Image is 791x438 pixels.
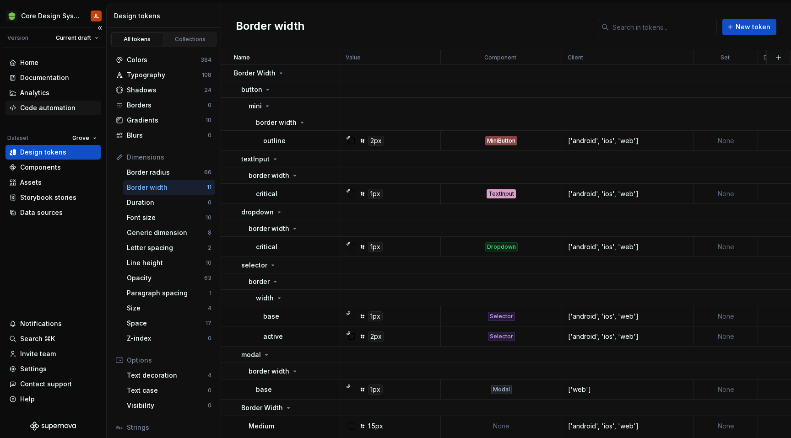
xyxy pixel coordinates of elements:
[441,416,562,436] td: None
[5,85,101,100] a: Analytics
[127,423,211,432] div: Strings
[256,189,277,198] p: critical
[206,117,211,124] div: 10
[127,213,206,222] div: Font size
[56,34,91,42] span: Current draft
[234,69,276,78] p: Border Width
[208,199,211,206] div: 0
[20,73,69,82] div: Documentation
[20,349,56,358] div: Invite team
[20,88,49,97] div: Analytics
[127,131,208,140] div: Blurs
[202,71,211,79] div: 108
[20,58,38,67] div: Home
[484,54,516,61] p: Component
[127,85,204,95] div: Shadows
[200,56,211,64] div: 384
[93,21,106,34] button: Collapse sidebar
[5,377,101,391] button: Contact support
[112,113,215,128] a: Gradients10
[204,274,211,282] div: 63
[563,189,693,198] div: ['android', 'ios', 'web']
[20,148,66,157] div: Design tokens
[204,86,211,94] div: 24
[127,70,202,80] div: Typography
[263,136,286,145] p: outline
[123,165,215,180] a: Border radius66
[127,319,206,328] div: Space
[563,422,693,431] div: ['android', 'ios', 'web']
[208,372,211,379] div: 4
[20,364,47,374] div: Settings
[249,422,274,431] p: Medium
[5,190,101,205] a: Storybook stories
[127,228,208,237] div: Generic dimension
[207,184,211,191] div: 11
[722,19,776,35] button: New token
[127,334,208,343] div: Z-index
[20,379,72,389] div: Contact support
[241,350,261,359] p: modal
[20,103,76,112] div: Code automation
[114,36,160,43] div: All tokens
[127,288,209,298] div: Paragraph spacing
[249,171,289,180] p: border width
[208,132,211,139] div: 0
[208,402,211,409] div: 0
[694,326,758,347] td: None
[127,304,208,313] div: Size
[20,319,62,328] div: Notifications
[208,335,211,342] div: 0
[123,301,215,315] a: Size4
[7,34,28,42] div: Version
[609,19,717,35] input: Search in tokens...
[249,277,270,286] p: border
[249,367,289,376] p: border width
[127,258,206,267] div: Line height
[123,195,215,210] a: Duration0
[5,55,101,70] a: Home
[127,273,204,283] div: Opacity
[123,210,215,225] a: Font size10
[127,183,207,192] div: Border width
[2,6,104,26] button: Core Design SystemJL
[488,312,515,321] div: Selector
[5,175,101,190] a: Assets
[112,83,215,97] a: Shadows24
[368,422,383,431] div: 1.5px
[127,243,208,252] div: Letter spacing
[488,332,515,341] div: Selector
[20,334,55,343] div: Search ⌘K
[112,128,215,143] a: Blurs0
[123,240,215,255] a: Letter spacing2
[236,19,305,35] h2: Border width
[123,180,215,195] a: Border width11
[6,11,17,21] img: 236da360-d76e-47e8-bd69-d9ae43f958f1.png
[5,160,101,175] a: Components
[127,101,208,110] div: Borders
[208,387,211,394] div: 0
[206,214,211,221] div: 10
[30,422,76,431] a: Supernova Logo
[168,36,213,43] div: Collections
[263,312,279,321] p: base
[241,208,274,217] p: dropdown
[123,225,215,240] a: Generic dimension8
[241,403,283,412] p: Border Width
[5,101,101,115] a: Code automation
[20,395,35,404] div: Help
[5,70,101,85] a: Documentation
[5,331,101,346] button: Search ⌘K
[368,331,384,342] div: 2px
[20,208,63,217] div: Data sources
[127,55,200,64] div: Colors
[487,189,516,198] div: TextInput
[694,416,758,436] td: None
[5,392,101,406] button: Help
[206,259,211,267] div: 10
[256,385,272,394] p: base
[368,189,383,199] div: 1px
[491,385,512,394] div: Modal
[72,134,89,142] span: Grove
[127,401,208,410] div: Visibility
